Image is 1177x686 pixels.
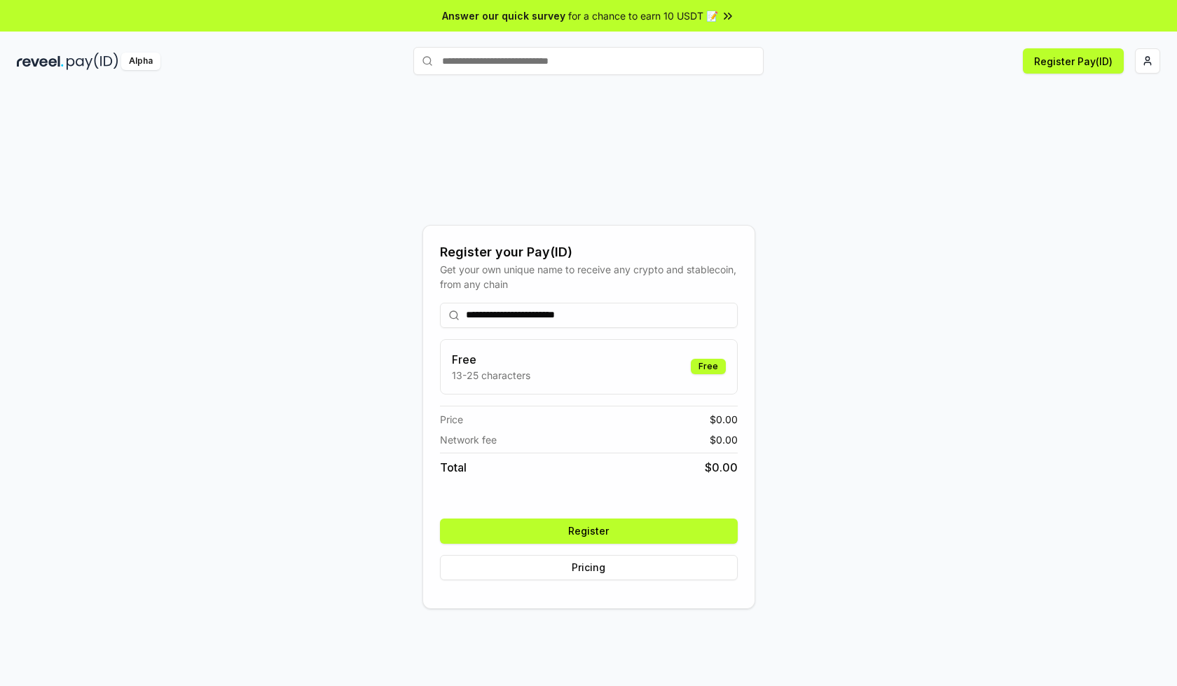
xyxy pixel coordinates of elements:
h3: Free [452,351,530,368]
span: $ 0.00 [705,459,738,476]
button: Register Pay(ID) [1023,48,1124,74]
span: Answer our quick survey [442,8,565,23]
span: for a chance to earn 10 USDT 📝 [568,8,718,23]
div: Get your own unique name to receive any crypto and stablecoin, from any chain [440,262,738,291]
span: Price [440,412,463,427]
img: pay_id [67,53,118,70]
span: $ 0.00 [710,412,738,427]
div: Alpha [121,53,160,70]
span: Total [440,459,467,476]
div: Register your Pay(ID) [440,242,738,262]
span: Network fee [440,432,497,447]
span: $ 0.00 [710,432,738,447]
div: Free [691,359,726,374]
p: 13-25 characters [452,368,530,383]
button: Register [440,519,738,544]
img: reveel_dark [17,53,64,70]
button: Pricing [440,555,738,580]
